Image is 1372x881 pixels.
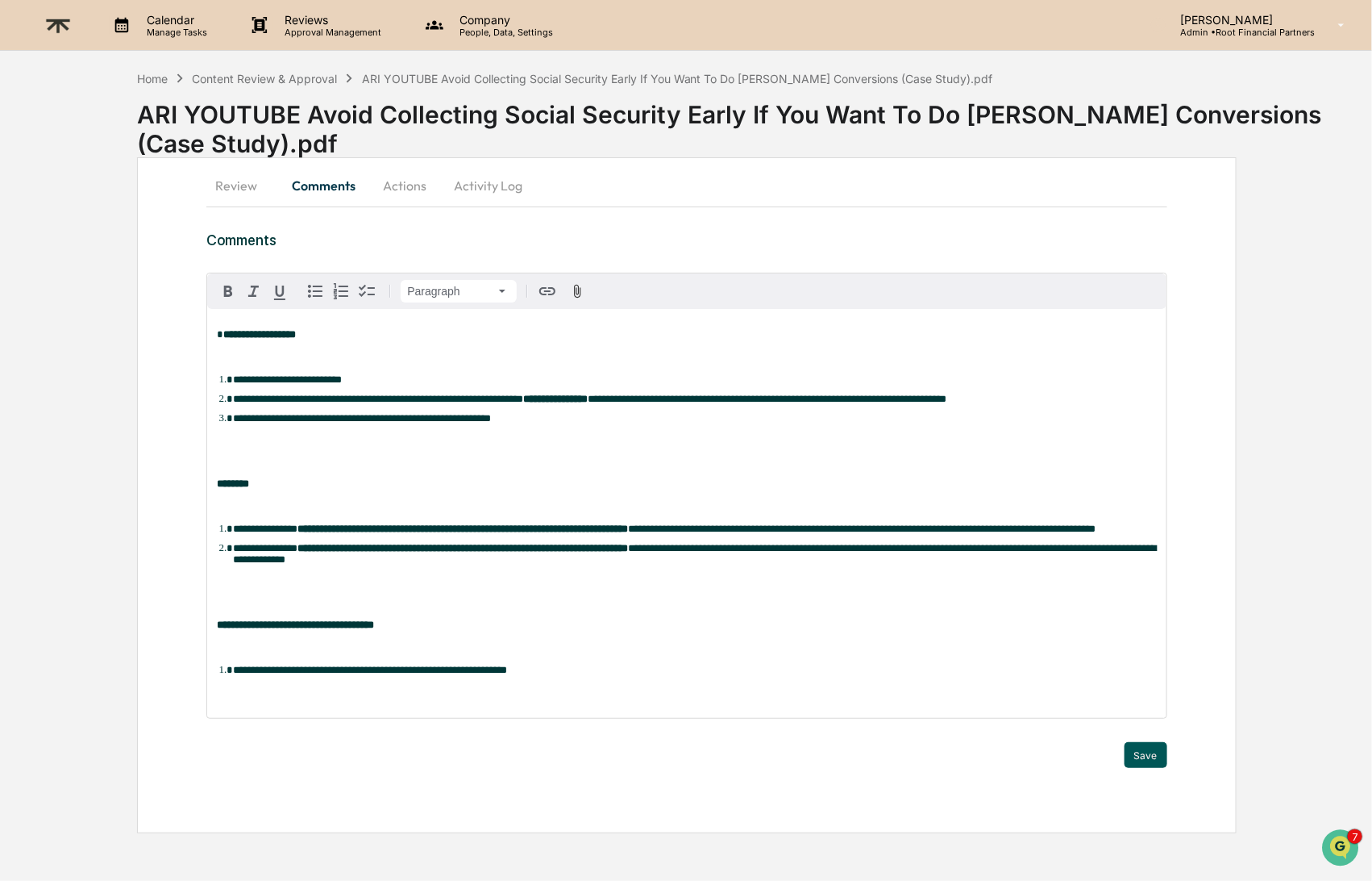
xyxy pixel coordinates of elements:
[32,360,102,376] span: Data Lookup
[206,166,279,205] button: Review
[1320,828,1364,871] iframe: Open customer support
[32,219,45,232] img: 1746055101610-c473b297-6a78-478c-a979-82029cc54cd1
[250,175,293,194] button: See all
[1125,742,1167,768] button: Save
[563,281,592,303] button: Attach files
[10,323,110,352] a: 🖐️Preclearance
[34,123,63,152] img: 8933085812038_c878075ebb4cc5468115_72.jpg
[134,27,215,38] p: Manage Tasks
[447,27,561,38] p: People, Data, Settings
[16,331,29,344] div: 🖐️
[134,219,139,232] span: •
[206,166,1166,205] div: secondary tabs example
[137,72,168,86] div: Home
[279,166,368,205] button: Comments
[206,232,1166,248] h3: Comments
[1167,13,1315,27] p: [PERSON_NAME]
[143,262,177,275] span: Sep 11
[362,72,993,86] div: ARI YOUTUBE Avoid Collecting Social Security Early If You Want To Do [PERSON_NAME] Conversions (C...
[447,13,561,27] p: Company
[16,247,42,273] img: Alexandra Stickelman
[274,127,293,147] button: Start new chat
[32,329,104,345] span: Preclearance
[192,72,337,86] div: Content Review & Approval
[272,27,390,38] p: Approval Management
[1167,27,1315,38] p: Admin • Root Financial Partners
[39,6,77,45] img: logo
[16,33,293,59] p: How can we help?
[73,123,264,139] div: Start new chat
[401,280,517,303] button: Block type
[215,278,241,304] button: Bold
[134,13,215,27] p: Calendar
[160,399,195,411] span: Pylon
[114,399,195,411] a: Powered byPylon
[272,13,390,27] p: Reviews
[137,87,1372,158] div: ARI YOUTUBE Avoid Collecting Social Security Early If You Want To Do [PERSON_NAME] Conversions (C...
[134,262,139,275] span: •
[441,166,535,205] button: Activity Log
[267,278,293,304] button: Underline
[133,329,200,345] span: Attestations
[241,278,267,304] button: Italic
[143,219,176,232] span: [DATE]
[73,139,222,152] div: We're available if you need us!
[50,219,131,232] span: [PERSON_NAME]
[16,123,45,152] img: 1746055101610-c473b297-6a78-478c-a979-82029cc54cd1
[16,203,42,229] img: Jack Rasmussen
[110,323,206,352] a: 🗄️Attestations
[368,166,441,205] button: Actions
[50,262,131,275] span: [PERSON_NAME]
[117,331,130,344] div: 🗄️
[16,361,29,374] div: 🔎
[16,178,108,191] div: Past conversations
[10,353,108,382] a: 🔎Data Lookup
